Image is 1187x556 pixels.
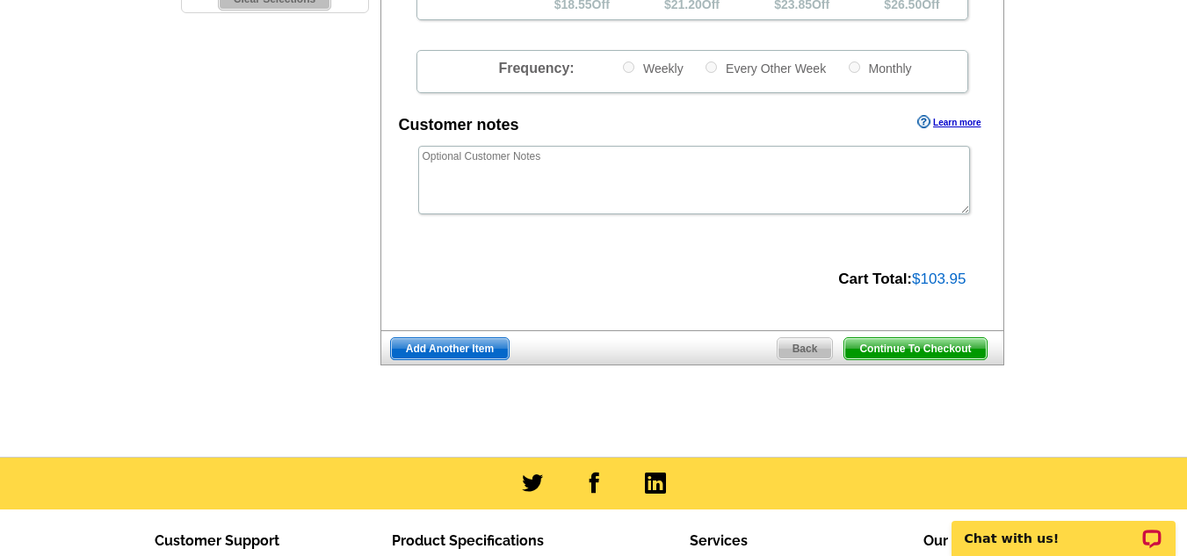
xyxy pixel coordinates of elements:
[706,61,717,73] input: Every Other Week
[912,271,966,287] span: $103.95
[847,60,912,76] label: Monthly
[392,532,544,549] span: Product Specifications
[940,501,1187,556] iframe: LiveChat chat widget
[844,338,986,359] span: Continue To Checkout
[923,532,1017,549] span: Our Company
[390,337,510,360] a: Add Another Item
[838,271,912,287] strong: Cart Total:
[623,61,634,73] input: Weekly
[391,338,509,359] span: Add Another Item
[621,60,684,76] label: Weekly
[778,338,833,359] span: Back
[777,337,834,360] a: Back
[917,115,981,129] a: Learn more
[155,532,279,549] span: Customer Support
[498,61,574,76] span: Frequency:
[690,532,748,549] span: Services
[399,113,519,137] div: Customer notes
[849,61,860,73] input: Monthly
[704,60,826,76] label: Every Other Week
